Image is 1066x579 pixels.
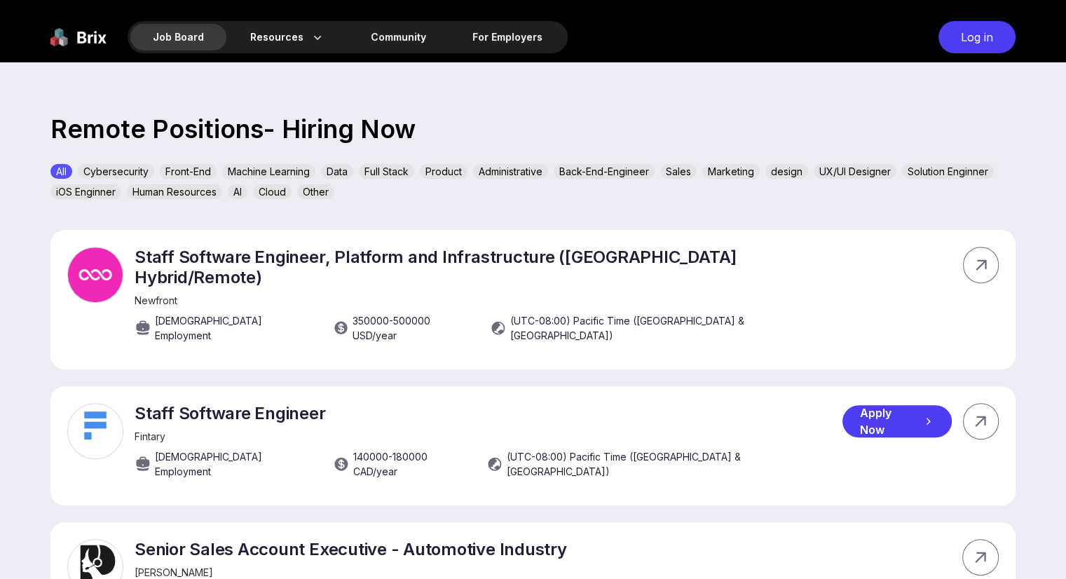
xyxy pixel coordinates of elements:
div: iOS Enginner [50,184,121,199]
div: Solution Enginner [902,164,994,179]
div: Job Board [130,24,226,50]
span: 350000 - 500000 USD /year [353,313,476,343]
div: AI [228,184,247,199]
div: Cloud [253,184,292,199]
span: [DEMOGRAPHIC_DATA] Employment [155,449,319,479]
div: Back-End-Engineer [554,164,655,179]
span: [DEMOGRAPHIC_DATA] Employment [155,313,319,343]
div: Product [420,164,467,179]
div: All [50,164,72,179]
div: Administrative [473,164,548,179]
p: Senior Sales Account Executive - Automotive Industry [135,539,567,559]
div: Data [321,164,353,179]
div: Machine Learning [222,164,315,179]
div: Cybersecurity [78,164,154,179]
span: Newfront [135,294,177,306]
div: Log in [938,21,1016,53]
div: Marketing [702,164,760,179]
a: For Employers [450,24,565,50]
div: Apply Now [842,405,951,437]
div: Full Stack [359,164,414,179]
div: Sales [660,164,697,179]
p: Staff Software Engineer [135,403,842,423]
p: Staff Software Engineer, Platform and Infrastructure ([GEOGRAPHIC_DATA] Hybrid/Remote) [135,247,845,287]
span: [PERSON_NAME] [135,566,213,578]
span: Fintary [135,430,165,442]
a: Community [348,24,449,50]
span: (UTC-08:00) Pacific Time ([GEOGRAPHIC_DATA] & [GEOGRAPHIC_DATA]) [507,449,842,479]
span: 140000 - 180000 CAD /year [353,449,473,479]
div: Resources [228,24,347,50]
div: Human Resources [127,184,222,199]
span: (UTC-08:00) Pacific Time ([GEOGRAPHIC_DATA] & [GEOGRAPHIC_DATA]) [510,313,846,343]
div: design [765,164,808,179]
div: UX/UI Designer [814,164,896,179]
div: Other [297,184,334,199]
a: Apply Now [842,405,962,437]
div: Front-End [160,164,217,179]
a: Log in [931,21,1016,53]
